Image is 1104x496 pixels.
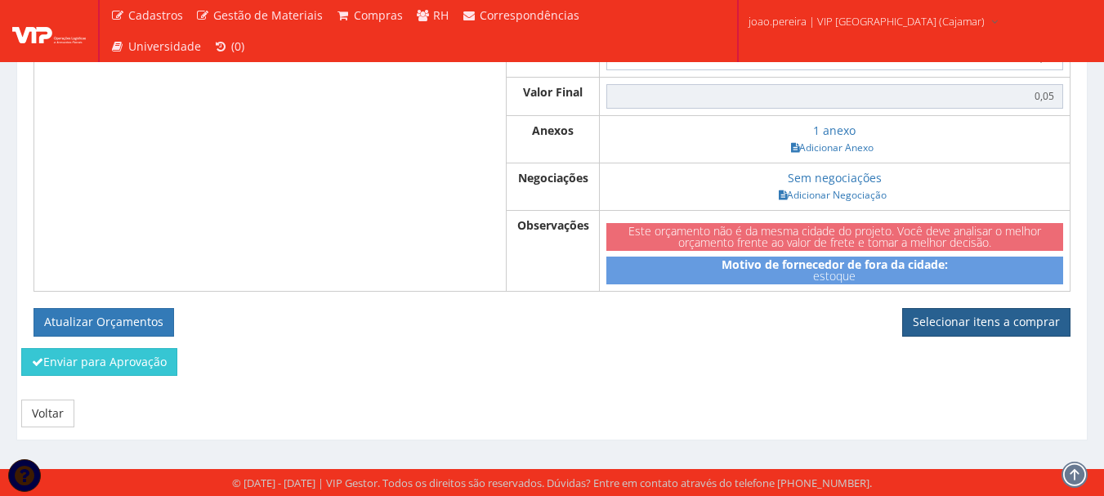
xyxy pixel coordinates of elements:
[902,308,1070,336] a: Selecionar itens a comprar
[208,31,252,62] a: (0)
[231,38,244,54] span: (0)
[354,7,403,23] span: Compras
[507,77,600,115] th: Valor Final
[507,211,600,292] th: Observações
[774,186,892,203] a: Adicionar Negociação
[606,257,1063,284] div: estoque
[722,257,948,272] strong: Motivo de fornecedor de fora da cidade:
[128,38,201,54] span: Universidade
[788,170,882,185] a: Sem negociações
[507,115,600,163] th: Anexos
[232,476,872,491] div: © [DATE] - [DATE] | VIP Gestor. Todos os direitos são reservados. Dúvidas? Entre em contato atrav...
[21,400,74,427] a: Voltar
[104,31,208,62] a: Universidade
[813,123,856,138] a: 1 anexo
[507,163,600,211] th: Negociações
[433,7,449,23] span: RH
[128,7,183,23] span: Cadastros
[21,348,177,376] button: Enviar para Aprovação
[12,19,86,43] img: logo
[480,7,579,23] span: Correspondências
[786,139,878,156] a: Adicionar Anexo
[34,308,174,336] button: Atualizar Orçamentos
[749,13,985,29] span: joao.pereira | VIP [GEOGRAPHIC_DATA] (Cajamar)
[606,223,1063,251] div: Este orçamento não é da mesma cidade do projeto. Você deve analisar o melhor orçamento frente ao ...
[213,7,323,23] span: Gestão de Materiais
